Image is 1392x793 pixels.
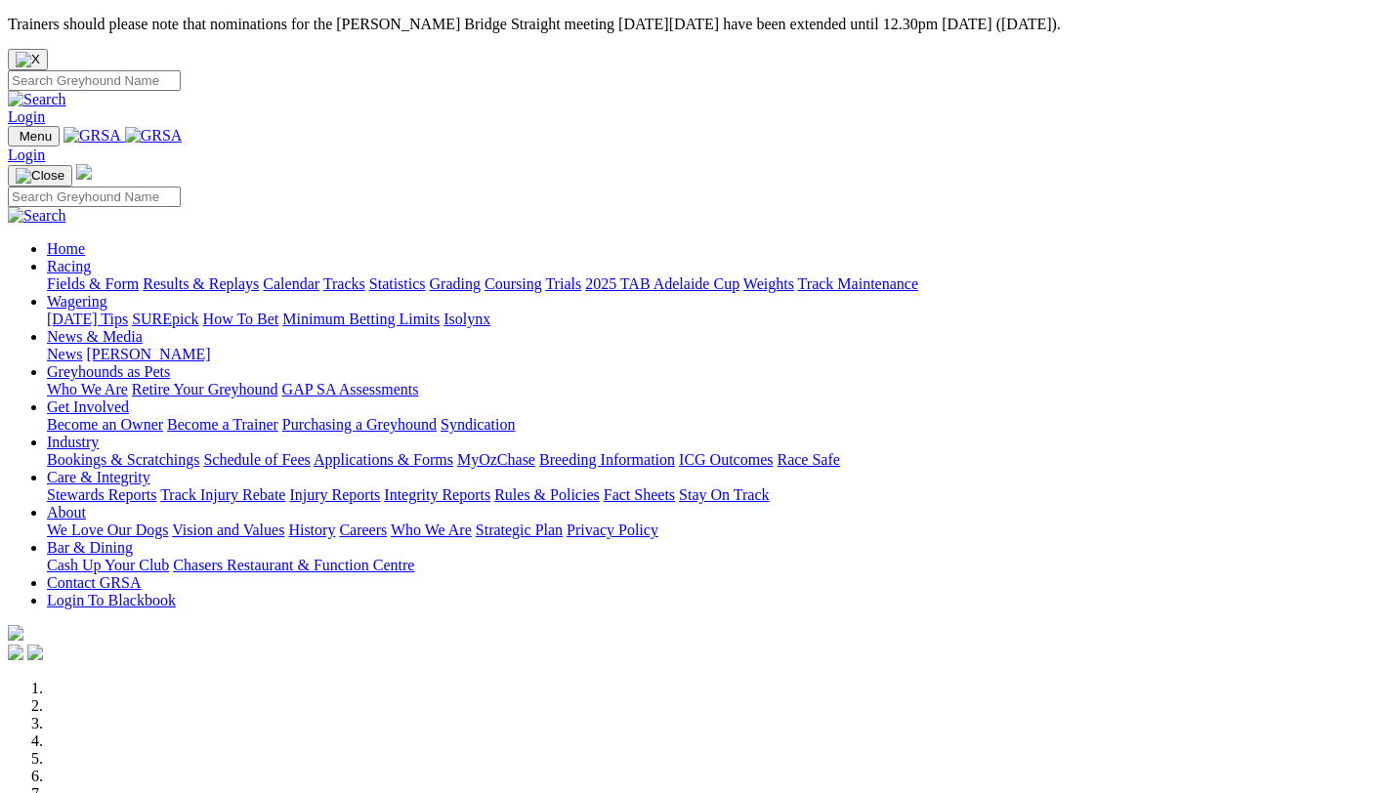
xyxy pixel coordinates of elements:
a: Vision and Values [172,522,284,538]
button: Toggle navigation [8,165,72,187]
a: Industry [47,434,99,450]
a: Schedule of Fees [203,451,310,468]
a: Greyhounds as Pets [47,363,170,380]
a: Applications & Forms [314,451,453,468]
a: Weights [743,275,794,292]
a: Bar & Dining [47,539,133,556]
a: We Love Our Dogs [47,522,168,538]
a: Grading [430,275,481,292]
img: Close [16,168,64,184]
a: Coursing [485,275,542,292]
a: Fields & Form [47,275,139,292]
div: Get Involved [47,416,1384,434]
a: Track Maintenance [798,275,918,292]
a: Tracks [323,275,365,292]
a: Stay On Track [679,486,769,503]
a: News [47,346,82,362]
a: Results & Replays [143,275,259,292]
img: logo-grsa-white.png [76,164,92,180]
div: Industry [47,451,1384,469]
div: Greyhounds as Pets [47,381,1384,398]
a: Bookings & Scratchings [47,451,199,468]
img: Search [8,207,66,225]
a: Racing [47,258,91,274]
p: Trainers should please note that nominations for the [PERSON_NAME] Bridge Straight meeting [DATE]... [8,16,1384,33]
a: Minimum Betting Limits [282,311,440,327]
div: News & Media [47,346,1384,363]
a: Become an Owner [47,416,163,433]
img: Search [8,91,66,108]
a: Care & Integrity [47,469,150,485]
a: Fact Sheets [604,486,675,503]
a: Integrity Reports [384,486,490,503]
a: Injury Reports [289,486,380,503]
img: logo-grsa-white.png [8,625,23,641]
a: Statistics [369,275,426,292]
img: X [16,52,40,67]
a: Track Injury Rebate [160,486,285,503]
a: Get Involved [47,398,129,415]
a: Careers [339,522,387,538]
a: Who We Are [47,381,128,397]
input: Search [8,70,181,91]
a: Purchasing a Greyhound [282,416,437,433]
img: facebook.svg [8,645,23,660]
a: MyOzChase [457,451,535,468]
a: Calendar [263,275,319,292]
a: Rules & Policies [494,486,600,503]
a: [DATE] Tips [47,311,128,327]
a: Login [8,146,45,163]
div: Wagering [47,311,1384,328]
a: History [288,522,335,538]
a: About [47,504,86,521]
a: Trials [545,275,581,292]
a: SUREpick [132,311,198,327]
a: Who We Are [391,522,472,538]
a: Strategic Plan [476,522,563,538]
a: Isolynx [443,311,490,327]
a: Stewards Reports [47,486,156,503]
a: GAP SA Assessments [282,381,419,397]
input: Search [8,187,181,207]
a: Login [8,108,45,125]
div: About [47,522,1384,539]
button: Close [8,49,48,70]
span: Menu [20,129,52,144]
a: How To Bet [203,311,279,327]
img: twitter.svg [27,645,43,660]
a: Wagering [47,293,107,310]
a: [PERSON_NAME] [86,346,210,362]
a: Contact GRSA [47,574,141,591]
a: ICG Outcomes [679,451,773,468]
a: Retire Your Greyhound [132,381,278,397]
div: Care & Integrity [47,486,1384,504]
img: GRSA [63,127,121,145]
a: Home [47,240,85,257]
a: Become a Trainer [167,416,278,433]
a: News & Media [47,328,143,345]
a: Syndication [441,416,515,433]
img: GRSA [125,127,183,145]
a: Breeding Information [539,451,675,468]
a: Cash Up Your Club [47,557,169,573]
a: Chasers Restaurant & Function Centre [173,557,414,573]
div: Racing [47,275,1384,293]
div: Bar & Dining [47,557,1384,574]
a: 2025 TAB Adelaide Cup [585,275,739,292]
a: Race Safe [777,451,839,468]
button: Toggle navigation [8,126,60,146]
a: Login To Blackbook [47,592,176,608]
a: Privacy Policy [567,522,658,538]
